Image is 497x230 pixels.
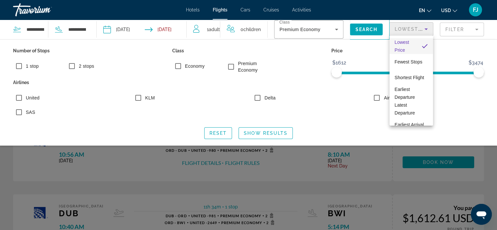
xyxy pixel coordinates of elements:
[395,59,422,64] span: Fewest Stops
[395,75,424,80] span: Shortest Flight
[395,87,415,100] span: Earliest Departure
[471,204,492,225] iframe: Button to launch messaging window
[389,36,433,126] div: Sort by
[395,102,415,115] span: Latest Departure
[395,122,424,127] span: Earliest Arrival
[395,40,409,53] span: Lowest Price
